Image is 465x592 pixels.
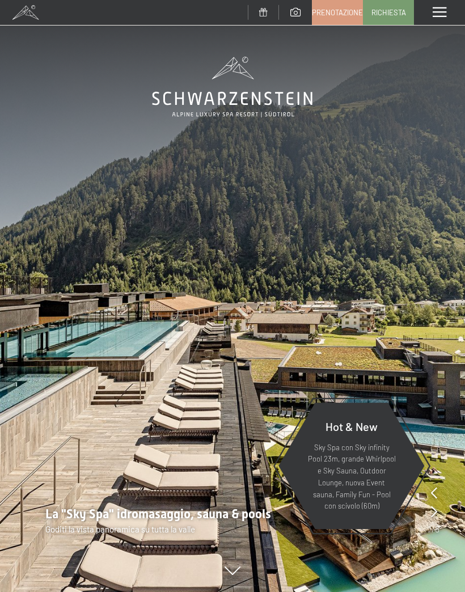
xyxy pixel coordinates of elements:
[435,523,439,535] span: 8
[428,523,432,535] span: 1
[278,402,425,530] a: Hot & New Sky Spa con Sky infinity Pool 23m, grande Whirlpool e Sky Sauna, Outdoor Lounge, nuova ...
[363,1,413,24] a: Richiesta
[371,7,406,18] span: Richiesta
[312,7,363,18] span: Prenotazione
[432,523,435,535] span: /
[45,507,271,521] span: La "Sky Spa" idromasaggio, sauna & pools
[312,1,362,24] a: Prenotazione
[45,524,195,534] span: Goditi la vista panoramica su tutta la valle
[306,442,397,513] p: Sky Spa con Sky infinity Pool 23m, grande Whirlpool e Sky Sauna, Outdoor Lounge, nuova Event saun...
[325,420,378,433] span: Hot & New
